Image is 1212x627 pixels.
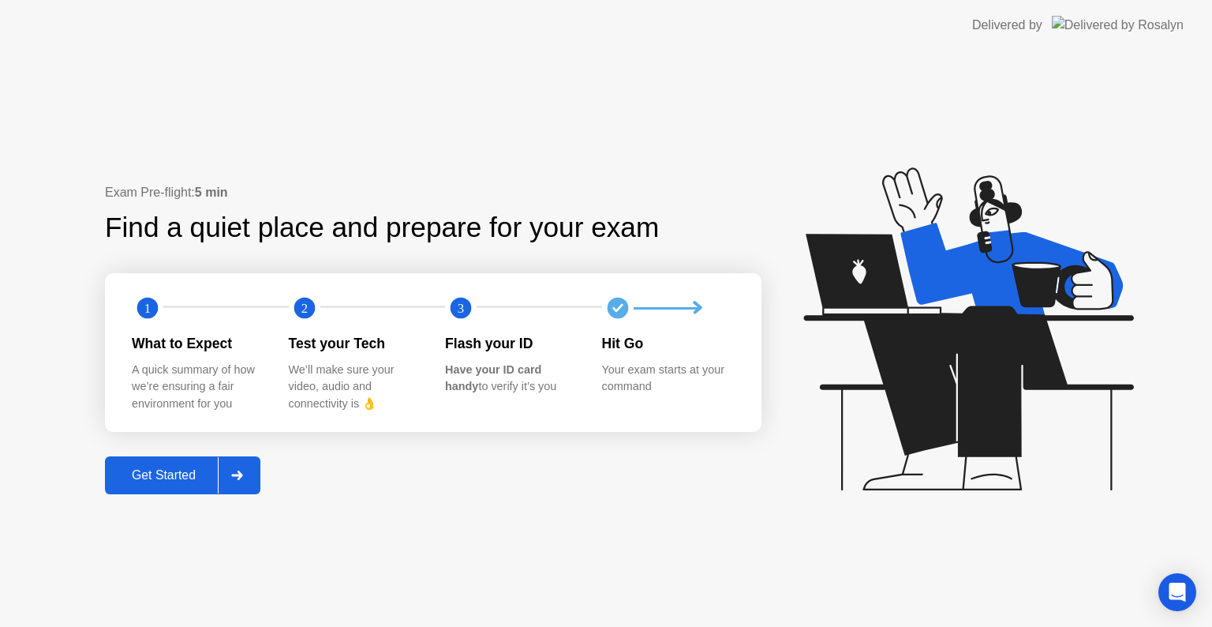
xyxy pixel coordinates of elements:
div: Exam Pre-flight: [105,183,761,202]
b: 5 min [195,186,228,199]
div: Get Started [110,468,218,482]
div: Find a quiet place and prepare for your exam [105,207,661,249]
b: Have your ID card handy [445,363,541,393]
div: What to Expect [132,333,264,354]
img: Delivered by Rosalyn [1052,16,1184,34]
text: 2 [301,301,307,316]
div: Open Intercom Messenger [1158,573,1196,611]
div: Flash your ID [445,333,577,354]
div: Your exam starts at your command [602,362,734,396]
button: Get Started [105,456,260,494]
div: to verify it’s you [445,362,577,396]
text: 3 [458,301,464,316]
div: We’ll make sure your video, audio and connectivity is 👌 [289,362,421,413]
div: Test your Tech [289,333,421,354]
text: 1 [144,301,151,316]
div: Delivered by [972,16,1042,35]
div: A quick summary of how we’re ensuring a fair environment for you [132,362,264,413]
div: Hit Go [602,333,734,354]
